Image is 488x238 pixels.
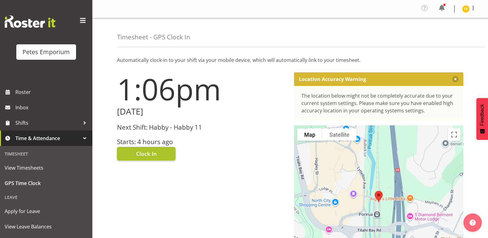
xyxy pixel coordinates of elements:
h3: Next Shift: Habby - Habby 11 [117,124,287,131]
p: Automatically clock-in to your shift via your mobile device, which will automatically link to you... [117,56,463,64]
span: Roster [15,87,89,97]
button: Clock In [117,147,175,160]
span: View Leave Balances [5,222,88,231]
a: View Timesheets [2,160,91,175]
button: Feedback - Show survey [476,98,488,140]
div: Leave [2,191,91,204]
span: Inbox [15,103,89,112]
div: Timesheet [2,147,91,160]
h4: Timesheet - GPS Clock In [117,34,190,41]
button: Show satellite imagery [322,128,357,141]
p: Location Accuracy Warning [299,76,366,82]
button: Toggle fullscreen view [448,128,460,141]
a: View Leave Balances [2,219,91,234]
button: Close message [452,76,458,82]
span: Clock In [136,150,157,158]
span: View Timesheets [5,163,88,172]
h3: Starts: 4 hours ago [117,138,287,145]
div: Petes Emporium [22,47,70,57]
span: Feedback [479,104,485,126]
h1: 1:06pm [117,72,287,106]
img: Rosterit website logo [5,15,55,28]
h2: [DATE] [117,107,287,116]
div: The location below might not be completely accurate due to your current system settings. Please m... [301,92,456,114]
span: Shifts [15,118,80,127]
span: GPS Time Clock [5,179,88,188]
img: tamara-straker11292.jpg [462,5,470,13]
a: GPS Time Clock [2,175,91,191]
button: Show street map [297,128,322,141]
span: Time & Attendance [15,134,80,143]
a: Apply for Leave [2,204,91,219]
img: help-xxl-2.png [470,220,476,226]
span: Apply for Leave [5,207,88,216]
